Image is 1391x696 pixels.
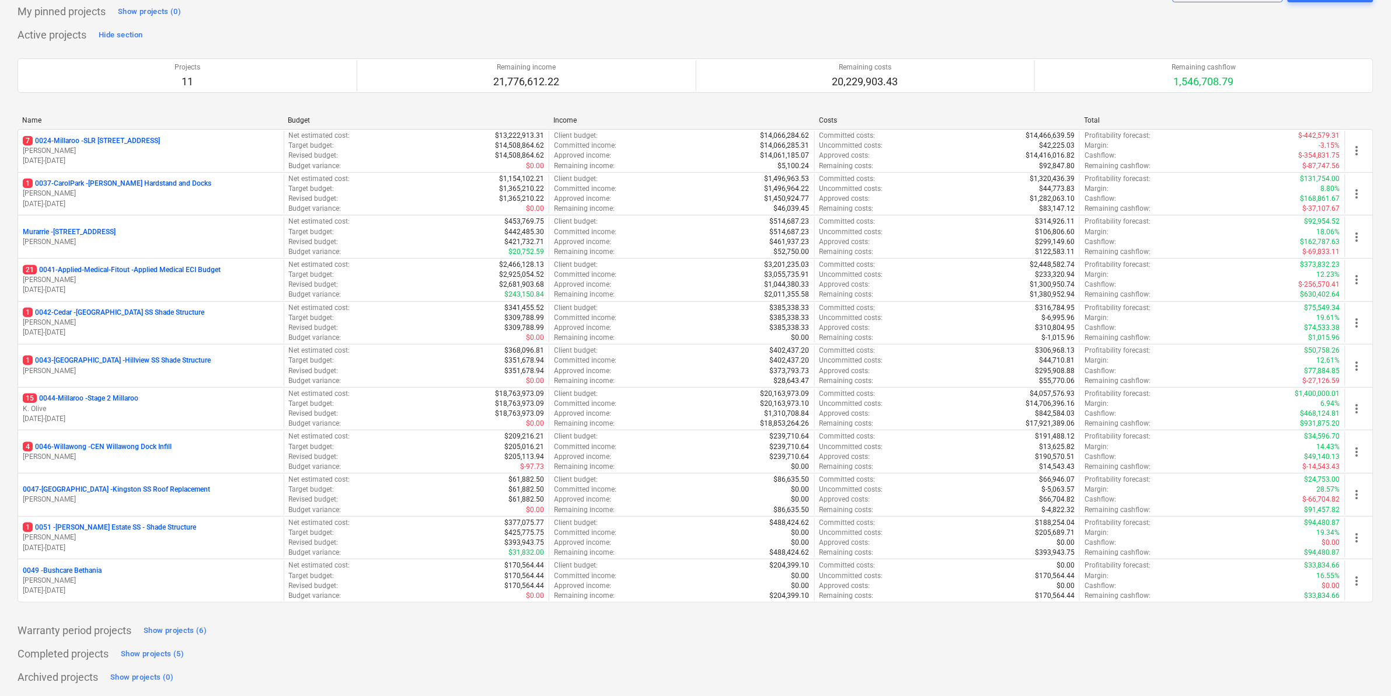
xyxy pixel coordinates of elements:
p: Approved costs : [820,151,870,161]
p: Committed income : [554,184,616,194]
p: Client budget : [554,174,598,184]
p: $46,039.45 [774,204,810,214]
p: Committed costs : [820,260,876,270]
p: 0049 - Bushcare Bethania [23,566,102,576]
p: $20,752.59 [508,247,544,257]
p: $3,055,735.91 [765,270,810,280]
p: Approved costs : [820,366,870,376]
p: Cashflow : [1085,194,1116,204]
p: $461,937.23 [770,237,810,247]
p: K. Olive [23,404,279,414]
p: $306,968.13 [1035,346,1075,356]
p: Approved costs : [820,280,870,290]
p: $18,763,973.09 [495,389,544,399]
p: 12.61% [1317,356,1340,366]
p: $233,320.94 [1035,270,1075,280]
p: $2,448,582.74 [1030,260,1075,270]
p: $168,861.67 [1301,194,1340,204]
p: $20,163,973.09 [761,389,810,399]
p: Approved income : [554,409,611,419]
div: 210041-Applied-Medical-Fitout -Applied Medical ECI Budget[PERSON_NAME][DATE]-[DATE] [23,265,279,295]
p: $-87,747.56 [1303,161,1340,171]
p: Net estimated cost : [289,174,350,184]
p: $299,149.60 [1035,237,1075,247]
p: Cashflow : [1085,237,1116,247]
p: Remaining costs : [820,290,874,300]
p: $18,763,973.09 [495,409,544,419]
p: $243,150.84 [504,290,544,300]
p: $0.00 [526,161,544,171]
p: $14,066,285.31 [761,141,810,151]
p: Uncommitted costs : [820,184,883,194]
p: $421,732.71 [504,237,544,247]
p: Target budget : [289,399,334,409]
p: Committed income : [554,356,616,366]
p: $77,884.85 [1305,366,1340,376]
p: Margin : [1085,184,1108,194]
p: [PERSON_NAME] [23,275,279,285]
p: Cashflow : [1085,366,1116,376]
p: 0044-Millaroo - Stage 2 Millaroo [23,394,138,403]
p: 0037-CarolPark - [PERSON_NAME] Hardstand and Docks [23,179,211,189]
p: Revised budget : [289,323,339,333]
p: $-27,126.59 [1303,376,1340,386]
p: $1,365,210.22 [499,184,544,194]
p: 8.80% [1321,184,1340,194]
p: Committed income : [554,399,616,409]
span: more_vert [1350,531,1364,545]
p: Approved income : [554,323,611,333]
p: Uncommitted costs : [820,313,883,323]
p: Approved income : [554,280,611,290]
p: $1,015.96 [1309,333,1340,343]
p: Remaining income [493,62,559,72]
p: Target budget : [289,270,334,280]
div: Murarrie -[STREET_ADDRESS][PERSON_NAME] [23,227,279,247]
div: Total [1085,116,1341,124]
p: Revised budget : [289,280,339,290]
span: 15 [23,394,37,403]
p: 0046-Willawong - CEN Willawong Dock Infill [23,442,172,452]
span: more_vert [1350,574,1364,588]
p: Target budget : [289,313,334,323]
p: $2,466,128.13 [499,260,544,270]
div: Show projects (5) [121,648,184,661]
p: Cashflow : [1085,323,1116,333]
p: $-6,995.96 [1041,313,1075,323]
p: Client budget : [554,131,598,141]
p: Revised budget : [289,151,339,161]
p: $83,147.12 [1039,204,1075,214]
div: 0047-[GEOGRAPHIC_DATA] -Kingston SS Roof Replacement[PERSON_NAME] [23,485,279,504]
p: $-37,107.67 [1303,204,1340,214]
p: $402,437.20 [770,346,810,356]
p: 0043-[GEOGRAPHIC_DATA] - Hillview SS Shade Structure [23,356,211,366]
p: $2,011,355.58 [765,290,810,300]
p: $106,806.60 [1035,227,1075,237]
p: Budget variance : [289,376,341,386]
p: Target budget : [289,356,334,366]
p: $5,100.24 [778,161,810,171]
p: $92,954.52 [1305,217,1340,227]
p: Remaining income : [554,247,615,257]
div: Show projects (6) [144,624,207,638]
span: more_vert [1350,488,1364,502]
p: Remaining income : [554,290,615,300]
p: Margin : [1085,227,1108,237]
p: Uncommitted costs : [820,227,883,237]
span: 7 [23,136,33,145]
p: $402,437.20 [770,356,810,366]
p: Uncommitted costs : [820,270,883,280]
p: [PERSON_NAME] [23,318,279,328]
p: $295,908.88 [1035,366,1075,376]
p: Budget variance : [289,333,341,343]
p: $1,496,964.22 [765,184,810,194]
span: more_vert [1350,230,1364,244]
p: Target budget : [289,227,334,237]
span: more_vert [1350,273,1364,287]
p: $309,788.99 [504,313,544,323]
div: 70024-Millaroo -SLR [STREET_ADDRESS][PERSON_NAME][DATE]-[DATE] [23,136,279,166]
p: $75,549.34 [1305,303,1340,313]
p: Revised budget : [289,237,339,247]
p: Remaining costs : [820,333,874,343]
div: Costs [819,116,1075,124]
p: $385,338.33 [770,323,810,333]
